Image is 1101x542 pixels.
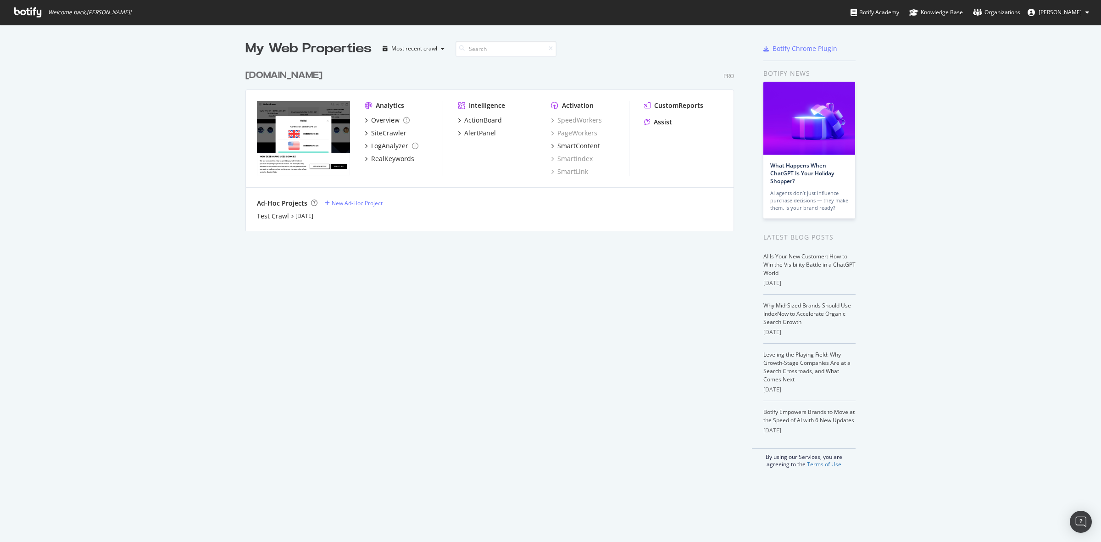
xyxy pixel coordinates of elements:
div: CustomReports [654,101,703,110]
a: Terms of Use [807,460,841,468]
div: [DATE] [763,426,856,435]
div: [DATE] [763,386,856,394]
div: Pro [723,72,734,80]
div: LogAnalyzer [371,141,408,151]
input: Search [456,41,556,57]
div: Assist [654,117,672,127]
span: Welcome back, [PERSON_NAME] ! [48,9,131,16]
a: RealKeywords [365,154,414,163]
a: AlertPanel [458,129,496,138]
button: Most recent crawl [379,41,448,56]
div: RealKeywords [371,154,414,163]
div: My Web Properties [245,39,372,58]
div: Botify Academy [851,8,899,17]
a: ActionBoard [458,116,502,125]
div: Botify news [763,68,856,78]
div: Activation [562,101,594,110]
a: AI Is Your New Customer: How to Win the Visibility Battle in a ChatGPT World [763,252,856,277]
div: New Ad-Hoc Project [332,199,383,207]
a: Overview [365,116,410,125]
div: Most recent crawl [391,46,437,51]
div: [DOMAIN_NAME] [245,69,323,82]
a: Test Crawl [257,212,289,221]
a: Leveling the Playing Field: Why Growth-Stage Companies Are at a Search Crossroads, and What Comes... [763,351,851,383]
div: Analytics [376,101,404,110]
a: SmartIndex [551,154,593,163]
a: Why Mid-Sized Brands Should Use IndexNow to Accelerate Organic Search Growth [763,302,851,326]
a: Botify Chrome Plugin [763,44,837,53]
div: AI agents don’t just influence purchase decisions — they make them. Is your brand ready? [770,190,848,212]
a: PageWorkers [551,129,597,138]
a: New Ad-Hoc Project [325,199,383,207]
a: Assist [644,117,672,127]
div: [DATE] [763,328,856,336]
button: [PERSON_NAME] [1020,5,1096,20]
a: SpeedWorkers [551,116,602,125]
div: By using our Services, you are agreeing to the [752,448,856,468]
div: ActionBoard [464,116,502,125]
a: SiteCrawler [365,129,406,138]
div: Intelligence [469,101,505,110]
a: [DOMAIN_NAME] [245,69,326,82]
img: debenhams.com [257,101,350,175]
a: What Happens When ChatGPT Is Your Holiday Shopper? [770,162,834,185]
div: Latest Blog Posts [763,232,856,242]
a: SmartContent [551,141,600,151]
div: SiteCrawler [371,129,406,138]
div: Overview [371,116,400,125]
div: grid [245,58,741,231]
div: [DATE] [763,279,856,287]
a: LogAnalyzer [365,141,418,151]
div: Open Intercom Messenger [1070,511,1092,533]
div: Knowledge Base [909,8,963,17]
a: Botify Empowers Brands to Move at the Speed of AI with 6 New Updates [763,408,855,424]
div: Organizations [973,8,1020,17]
span: Zubair Kakuji [1039,8,1082,16]
div: Botify Chrome Plugin [773,44,837,53]
a: SmartLink [551,167,588,176]
a: [DATE] [295,212,313,220]
div: Ad-Hoc Projects [257,199,307,208]
img: What Happens When ChatGPT Is Your Holiday Shopper? [763,82,855,155]
a: CustomReports [644,101,703,110]
div: AlertPanel [464,129,496,138]
div: SmartContent [557,141,600,151]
